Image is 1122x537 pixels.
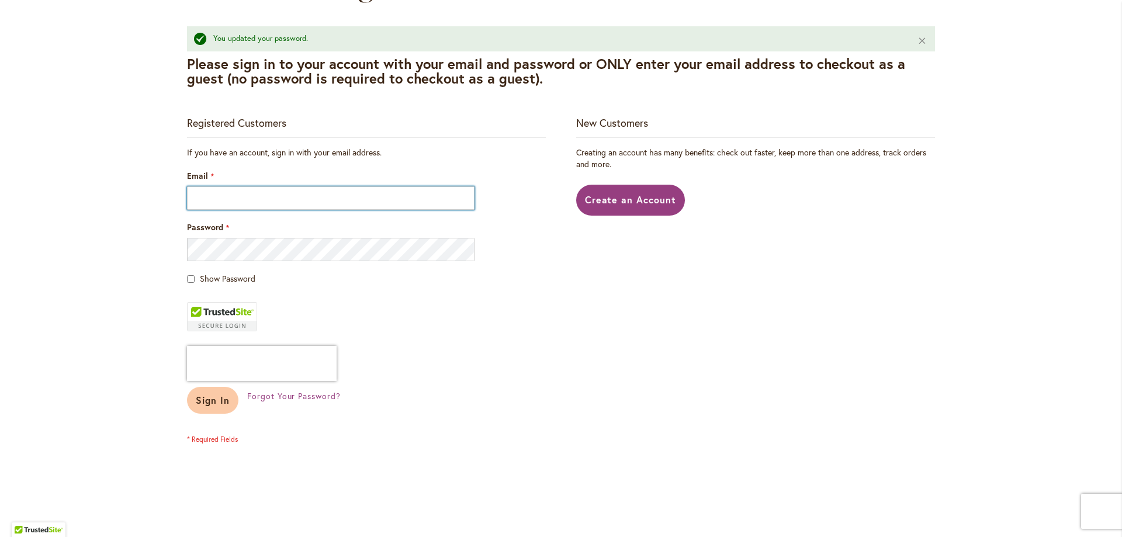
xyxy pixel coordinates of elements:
[187,116,286,130] strong: Registered Customers
[187,147,546,158] div: If you have an account, sign in with your email address.
[196,394,230,406] span: Sign In
[187,346,337,381] iframe: reCAPTCHA
[576,147,935,170] p: Creating an account has many benefits: check out faster, keep more than one address, track orders...
[200,273,255,284] span: Show Password
[187,170,208,181] span: Email
[187,387,238,414] button: Sign In
[576,185,685,216] a: Create an Account
[187,54,905,88] strong: Please sign in to your account with your email and password or ONLY enter your email address to c...
[9,496,41,528] iframe: Launch Accessibility Center
[576,116,648,130] strong: New Customers
[585,193,677,206] span: Create an Account
[247,390,341,402] a: Forgot Your Password?
[187,221,223,233] span: Password
[213,33,900,44] div: You updated your password.
[187,302,257,331] div: TrustedSite Certified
